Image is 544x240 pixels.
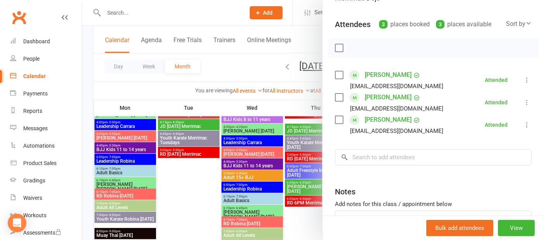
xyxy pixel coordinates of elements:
[23,90,48,97] div: Payments
[23,143,55,149] div: Automations
[10,50,82,68] a: People
[10,155,82,172] a: Product Sales
[23,212,46,218] div: Workouts
[335,149,532,165] input: Search to add attendees
[10,137,82,155] a: Automations
[23,177,45,184] div: Gradings
[335,199,532,209] div: Add notes for this class / appointment below
[23,160,57,166] div: Product Sales
[8,214,26,232] div: Open Intercom Messenger
[379,20,388,29] div: 3
[436,19,491,30] div: places available
[365,69,412,81] a: [PERSON_NAME]
[485,100,508,105] div: Attended
[10,102,82,120] a: Reports
[485,122,508,128] div: Attended
[350,81,443,91] div: [EMAIL_ADDRESS][DOMAIN_NAME]
[23,56,39,62] div: People
[335,19,371,30] div: Attendees
[23,38,50,44] div: Dashboard
[426,220,493,236] button: Bulk add attendees
[506,19,532,29] div: Sort by
[335,186,355,197] div: Notes
[23,125,48,131] div: Messages
[23,73,46,79] div: Calendar
[350,104,443,114] div: [EMAIL_ADDRESS][DOMAIN_NAME]
[10,68,82,85] a: Calendar
[379,19,430,30] div: places booked
[350,126,443,136] div: [EMAIL_ADDRESS][DOMAIN_NAME]
[10,120,82,137] a: Messages
[10,189,82,207] a: Waivers
[498,220,535,236] button: View
[485,77,508,83] div: Attended
[10,207,82,224] a: Workouts
[23,195,42,201] div: Waivers
[365,91,412,104] a: [PERSON_NAME]
[23,108,42,114] div: Reports
[436,20,444,29] div: 3
[10,33,82,50] a: Dashboard
[10,85,82,102] a: Payments
[365,114,412,126] a: [PERSON_NAME]
[9,8,29,27] a: Clubworx
[23,230,62,236] div: Assessments
[10,172,82,189] a: Gradings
